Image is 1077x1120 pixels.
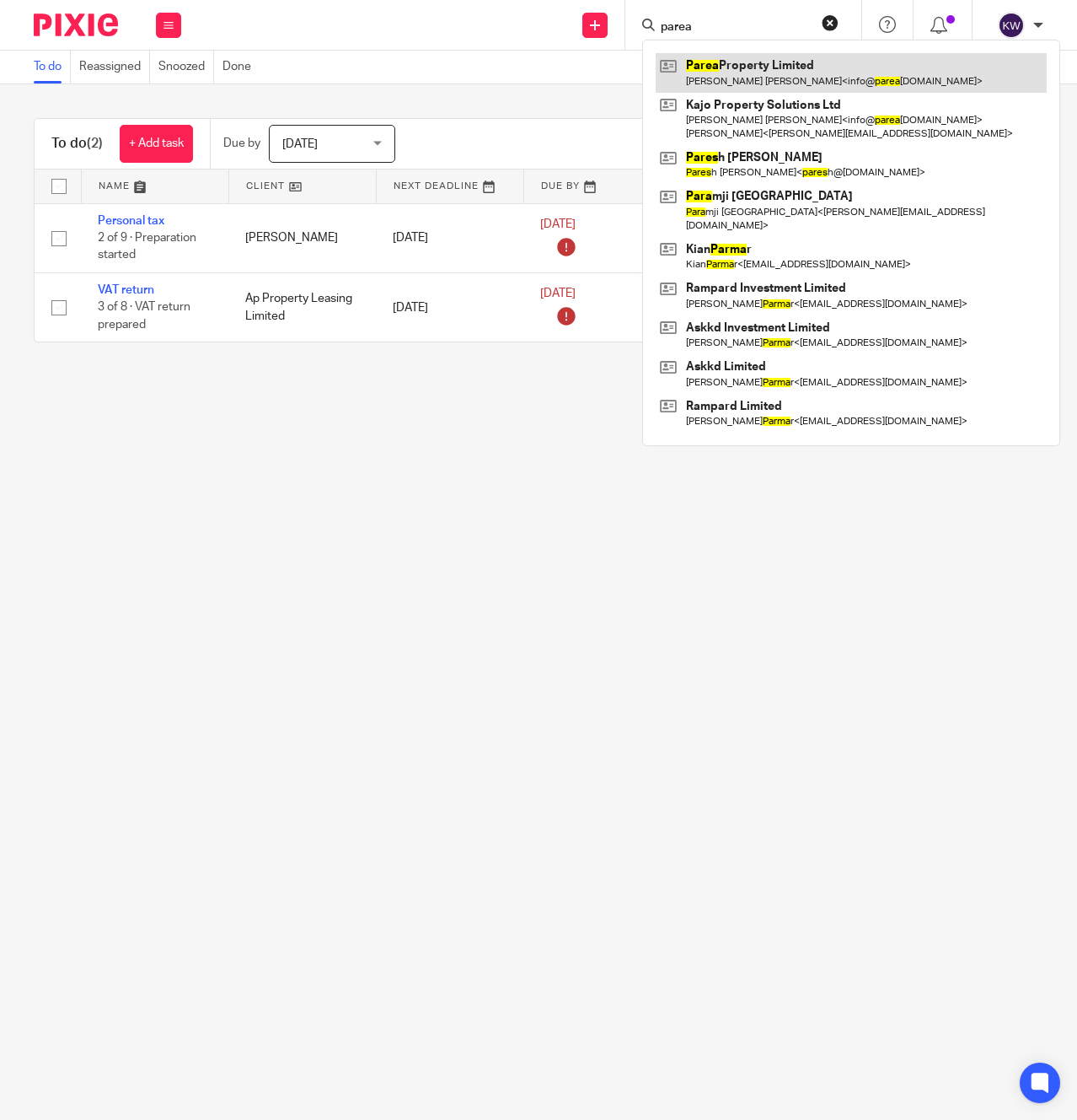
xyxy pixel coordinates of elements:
p: Due by [223,135,260,152]
a: Snoozed [158,51,214,83]
span: 2 of 9 · Preparation started [98,232,196,261]
a: To do [34,51,71,83]
span: [DATE] [282,138,318,150]
img: Pixie [34,13,118,36]
a: VAT return [98,284,154,296]
a: Personal tax [98,215,164,227]
img: svg%3E [998,12,1025,39]
input: Search [659,20,811,35]
button: Clear [822,14,839,31]
td: [DATE] [376,272,523,342]
td: [PERSON_NAME] [228,203,376,272]
a: Done [222,51,260,83]
h1: To do [51,135,103,153]
td: [DATE] [376,203,523,272]
a: + Add task [120,125,193,163]
a: Reassigned [79,51,150,83]
span: [DATE] [540,288,576,300]
td: Ap Property Leasing Limited [228,272,376,342]
span: 3 of 8 · VAT return prepared [98,302,190,331]
span: (2) [87,137,103,150]
span: [DATE] [540,218,576,230]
